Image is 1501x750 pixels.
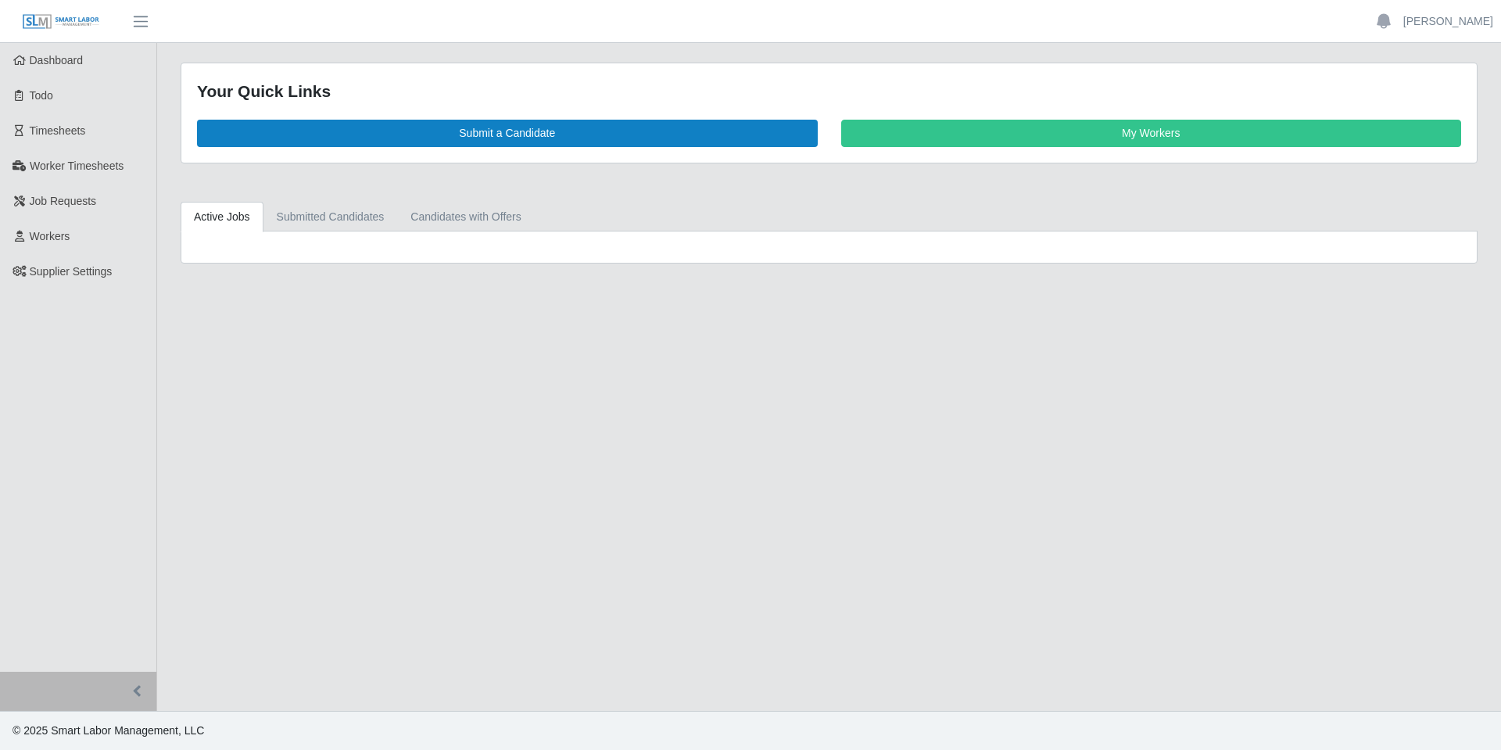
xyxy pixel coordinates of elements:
a: Candidates with Offers [397,202,534,232]
a: Active Jobs [181,202,263,232]
span: Job Requests [30,195,97,207]
span: Worker Timesheets [30,160,124,172]
a: Submitted Candidates [263,202,398,232]
div: Your Quick Links [197,79,1461,104]
span: Supplier Settings [30,265,113,278]
span: Todo [30,89,53,102]
span: Timesheets [30,124,86,137]
span: Workers [30,230,70,242]
a: [PERSON_NAME] [1403,13,1493,30]
a: My Workers [841,120,1462,147]
a: Submit a Candidate [197,120,818,147]
span: © 2025 Smart Labor Management, LLC [13,724,204,737]
img: SLM Logo [22,13,100,31]
span: Dashboard [30,54,84,66]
